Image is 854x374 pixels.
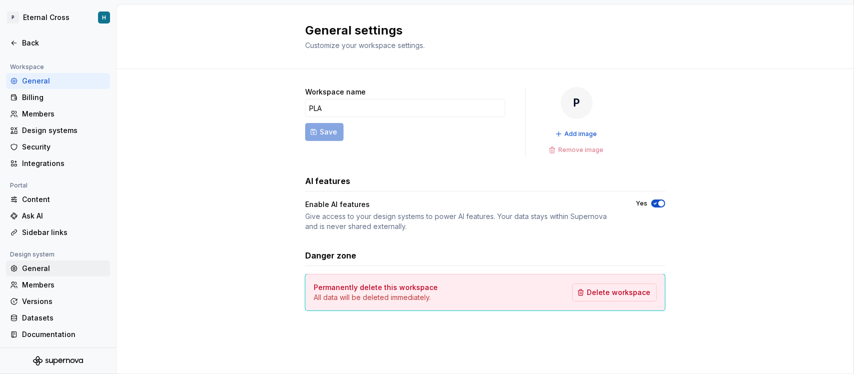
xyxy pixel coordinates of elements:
[6,326,110,342] a: Documentation
[305,41,425,49] span: Customize your workspace settings.
[587,287,650,297] span: Delete workspace
[22,76,106,86] div: General
[561,87,593,119] div: P
[6,248,59,260] div: Design system
[22,211,106,221] div: Ask AI
[22,38,106,48] div: Back
[102,13,106,21] div: H
[6,277,110,293] a: Members
[6,155,110,171] a: Integrations
[305,175,350,187] h3: AI features
[572,283,657,301] button: Delete workspace
[6,73,110,89] a: General
[552,127,602,141] button: Add image
[22,296,106,306] div: Versions
[6,179,32,191] div: Portal
[6,224,110,240] a: Sidebar links
[33,356,83,366] svg: Supernova Logo
[22,329,106,339] div: Documentation
[22,263,106,273] div: General
[305,199,618,209] div: Enable AI features
[6,260,110,276] a: General
[22,227,106,237] div: Sidebar links
[6,208,110,224] a: Ask AI
[6,89,110,105] a: Billing
[305,22,653,38] h2: General settings
[2,6,114,28] button: PEternal CrossH
[23,12,70,22] div: Eternal Cross
[22,158,106,168] div: Integrations
[6,139,110,155] a: Security
[6,293,110,309] a: Versions
[22,109,106,119] div: Members
[636,199,647,207] label: Yes
[305,249,356,261] h3: Danger zone
[6,35,110,51] a: Back
[6,122,110,138] a: Design systems
[305,211,618,231] div: Give access to your design systems to power AI features. Your data stays within Supernova and is ...
[22,142,106,152] div: Security
[565,130,597,138] span: Add image
[22,125,106,135] div: Design systems
[22,194,106,204] div: Content
[7,11,19,23] div: P
[6,106,110,122] a: Members
[314,292,438,302] p: All data will be deleted immediately.
[6,310,110,326] a: Datasets
[6,61,48,73] div: Workspace
[22,280,106,290] div: Members
[6,191,110,207] a: Content
[22,313,106,323] div: Datasets
[22,92,106,102] div: Billing
[314,282,438,292] h4: Permanently delete this workspace
[305,87,366,97] label: Workspace name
